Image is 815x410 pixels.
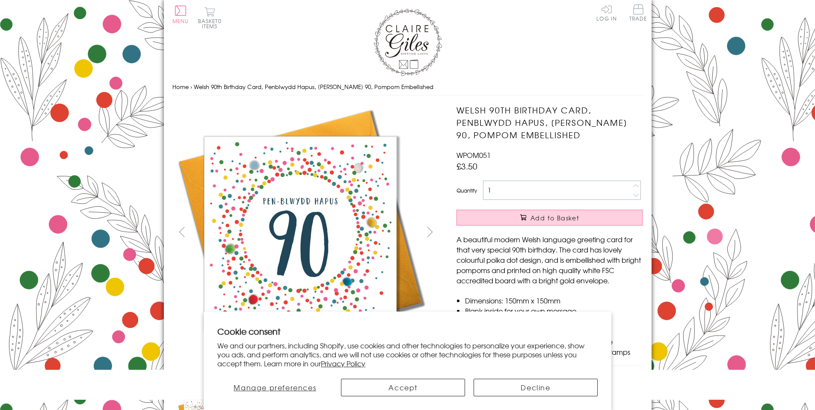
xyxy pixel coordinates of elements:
span: Menu [172,17,189,25]
a: Privacy Policy [321,358,365,368]
li: Blank inside for your own message [465,306,643,316]
a: Trade [629,4,647,23]
span: WPOM051 [456,150,491,160]
p: We and our partners, including Shopify, use cookies and other technologies to personalize your ex... [217,341,598,368]
img: Claire Giles Greetings Cards [373,9,442,76]
a: Log In [596,4,617,21]
button: Accept [341,379,465,396]
button: Decline [474,379,598,396]
span: Manage preferences [234,382,316,392]
button: Menu [172,6,189,24]
span: Add to Basket [530,214,579,222]
span: Welsh 90th Birthday Card, Penblwydd Hapus, [PERSON_NAME] 90, Pompom Embellished [194,83,433,91]
button: Basket0 items [198,7,222,29]
span: 0 items [202,17,222,30]
label: Quantity [456,187,477,194]
h1: Welsh 90th Birthday Card, Penblwydd Hapus, [PERSON_NAME] 90, Pompom Embellished [456,104,643,141]
button: next [420,222,439,241]
span: Trade [629,4,647,21]
h2: Cookie consent [217,325,598,337]
button: prev [172,222,192,241]
li: Dimensions: 150mm x 150mm [465,295,643,306]
nav: breadcrumbs [172,78,643,96]
img: Welsh 90th Birthday Card, Penblwydd Hapus, Dotty 90, Pompom Embellished [172,104,429,361]
a: Home [172,83,189,91]
span: £3.50 [456,160,477,172]
button: Add to Basket [456,210,643,226]
button: Manage preferences [217,379,332,396]
p: A beautiful modern Welsh language greeting card for that very special 90th birthday. The card has... [456,234,643,285]
span: › [190,83,192,91]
